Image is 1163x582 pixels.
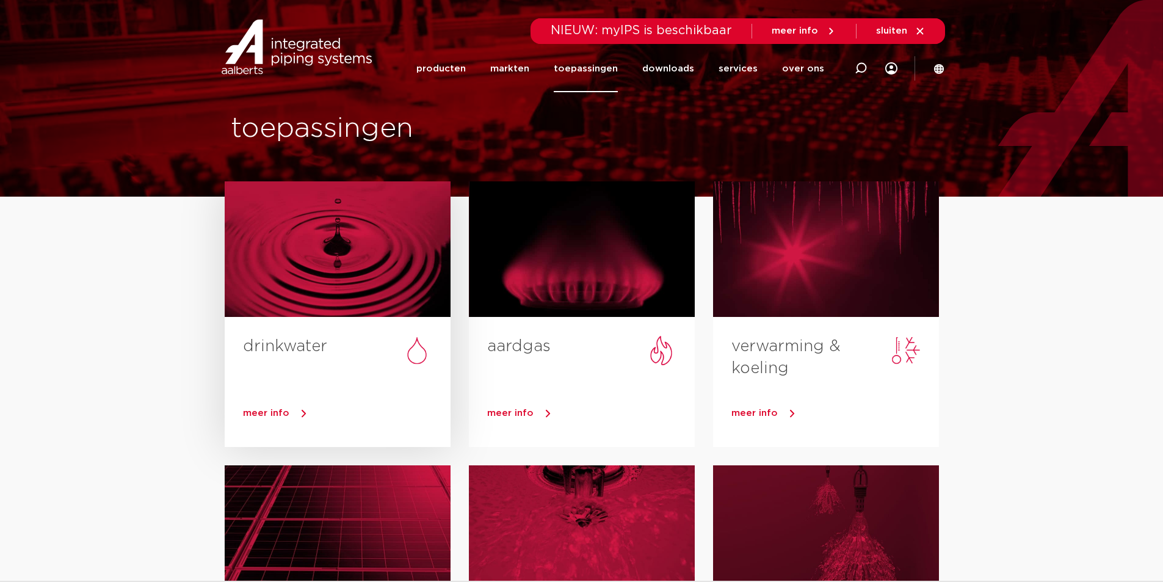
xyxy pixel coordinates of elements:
a: aardgas [487,338,551,354]
span: sluiten [876,26,907,35]
a: over ons [782,45,824,92]
a: downloads [642,45,694,92]
span: meer info [487,409,534,418]
span: NIEUW: myIPS is beschikbaar [551,24,732,37]
h1: toepassingen [231,109,576,148]
span: meer info [772,26,818,35]
a: verwarming & koeling [731,338,841,376]
a: toepassingen [554,45,618,92]
nav: Menu [416,45,824,92]
span: meer info [731,409,778,418]
span: meer info [243,409,289,418]
a: meer info [731,404,939,423]
a: sluiten [876,26,926,37]
a: services [719,45,758,92]
a: meer info [487,404,695,423]
a: meer info [243,404,451,423]
a: meer info [772,26,836,37]
a: drinkwater [243,338,327,354]
a: producten [416,45,466,92]
a: markten [490,45,529,92]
